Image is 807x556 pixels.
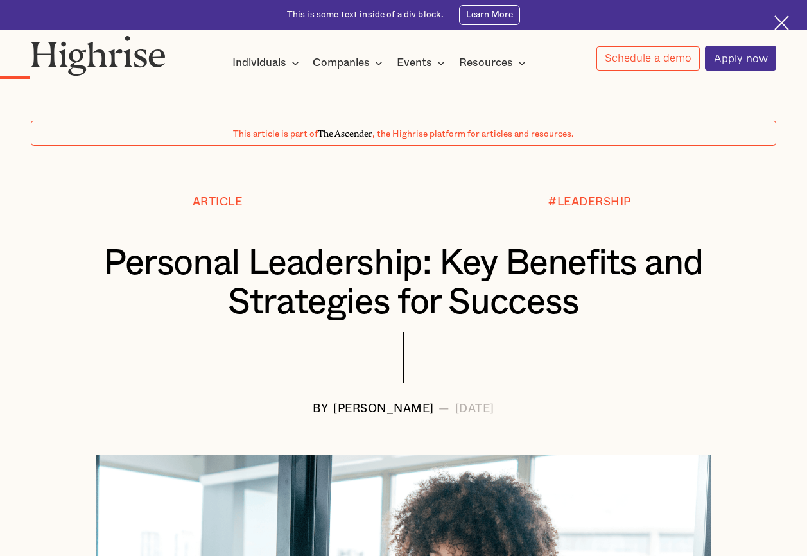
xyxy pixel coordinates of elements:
a: Apply now [705,46,776,71]
div: Resources [459,55,530,71]
div: [DATE] [455,403,494,415]
div: Events [397,55,449,71]
div: — [438,403,450,415]
div: Companies [313,55,386,71]
a: Schedule a demo [596,46,700,71]
span: This article is part of [233,130,318,139]
a: Learn More [459,5,520,24]
img: Highrise logo [31,35,166,76]
div: [PERSON_NAME] [333,403,434,415]
div: Events [397,55,432,71]
div: Individuals [232,55,303,71]
h1: Personal Leadership: Key Benefits and Strategies for Success [62,244,745,323]
span: The Ascender [318,126,372,137]
div: Individuals [232,55,286,71]
div: This is some text inside of a div block. [287,9,444,21]
div: Companies [313,55,370,71]
div: Resources [459,55,513,71]
div: Article [193,196,243,208]
span: , the Highrise platform for articles and resources. [372,130,574,139]
div: BY [313,403,328,415]
div: #LEADERSHIP [548,196,631,208]
img: Cross icon [774,15,789,30]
